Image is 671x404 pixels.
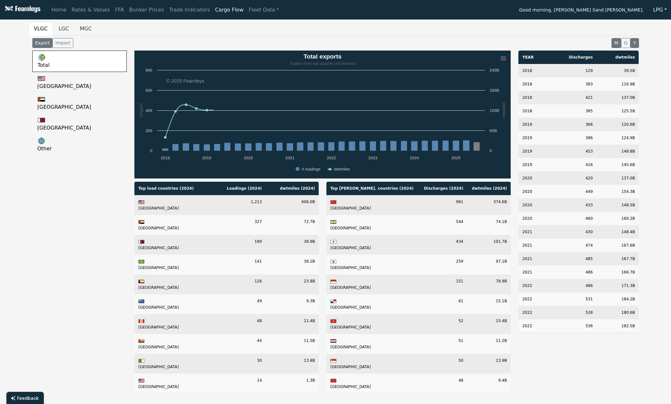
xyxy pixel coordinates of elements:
button: MGC [74,22,97,36]
text: 2023 [369,155,378,160]
td: [GEOGRAPHIC_DATA] [134,334,212,354]
a: Trade Indicators [166,4,212,16]
td: 167.7B [597,252,639,265]
td: 2019 [518,145,548,158]
td: 126 [213,274,266,294]
td: 72.7B [266,215,319,235]
text: 2022 [327,155,336,160]
tspan: Trades from last quarter not finished [290,61,355,66]
td: 9.3B [266,294,319,314]
td: 182.5B [597,319,639,333]
td: 433 [548,198,596,212]
text: 2025 [451,155,460,160]
td: 1,213 [213,195,266,215]
td: [GEOGRAPHIC_DATA] [326,215,419,235]
th: dwtmiles [597,51,639,64]
button: Import [52,38,73,48]
td: 383 [548,77,596,91]
td: 536 [548,319,596,333]
text: 120B [490,108,499,113]
td: 97.1B [467,255,511,274]
td: 154.3B [597,185,639,198]
text: cargoes [139,103,143,118]
button: LPG [649,4,671,16]
td: 141 [213,255,266,274]
text: 600 [146,88,152,93]
button: M [611,38,621,48]
div: Total [134,51,639,399]
text: 2020 [244,155,253,160]
td: 15.4B [467,314,511,334]
th: Discharges [548,51,596,64]
td: 145.6B [597,158,639,171]
text: 240B [490,68,499,73]
text: 800 [146,68,152,73]
td: [GEOGRAPHIC_DATA] [134,374,212,393]
td: 533 [548,333,596,346]
td: [GEOGRAPHIC_DATA] [134,294,212,314]
td: 528 [548,306,596,319]
td: 116.9B [597,77,639,91]
a: [GEOGRAPHIC_DATA] [32,114,127,134]
td: 30 [213,354,266,374]
text: 180B [490,88,499,93]
td: 166.7B [597,265,639,279]
button: VLGC [28,22,53,36]
text: 0 [150,148,152,153]
td: [GEOGRAPHIC_DATA] [326,235,419,255]
th: Discharges ( 2024 ) [419,182,467,195]
text: 2019 [203,155,212,160]
td: 48 [419,374,467,393]
td: 474 [548,239,596,252]
td: 15.1B [467,294,511,314]
text: 400 [146,108,152,113]
td: 421 [548,91,596,104]
td: 38.9B [266,235,319,255]
td: 11.4B [266,314,319,334]
td: [GEOGRAPHIC_DATA] [326,354,419,374]
td: 50 [419,354,467,374]
button: Export [32,38,53,48]
td: 327 [213,215,266,235]
td: 74.1B [467,215,511,235]
td: 420 [548,171,596,185]
td: 2021 [518,265,548,279]
td: 14 [213,374,266,393]
td: 151 [419,274,467,294]
td: 386 [548,131,596,145]
td: 23.8B [266,274,319,294]
td: [GEOGRAPHIC_DATA] [134,354,212,374]
td: 453 [548,145,596,158]
td: [GEOGRAPHIC_DATA] [134,195,212,215]
td: 385 [548,104,596,118]
td: [GEOGRAPHIC_DATA] [326,314,419,334]
a: Other [32,134,127,155]
td: 2020 [518,198,548,212]
a: Rates & Values [69,4,113,16]
th: Loadings ( 2024 ) [213,182,266,195]
th: YEAR [518,51,548,64]
td: 2018 [518,77,548,91]
th: dwtmiles ( 2024 ) [266,182,319,195]
td: 101.7B [467,235,511,255]
td: [GEOGRAPHIC_DATA] [326,334,419,354]
td: 120.6B [597,118,639,131]
a: Bunker Prices [126,4,166,16]
img: Fearnleys Logo [3,6,40,14]
td: 1.3B [266,374,319,393]
td: 2021 [518,252,548,265]
td: 2021 [518,239,548,252]
td: 49 [213,294,266,314]
a: Cargo Flow [212,4,246,16]
td: 125.5B [597,104,639,118]
td: 2022 [518,279,548,292]
td: 189 [213,235,266,255]
td: 485 [548,252,596,265]
td: 544 [419,215,467,235]
td: 160.2B [597,212,639,225]
a: [GEOGRAPHIC_DATA] [32,93,127,114]
a: Fleet Data [246,4,282,16]
text: Total exports [304,53,342,60]
td: [GEOGRAPHIC_DATA] [134,255,212,274]
td: 129 [548,64,596,77]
